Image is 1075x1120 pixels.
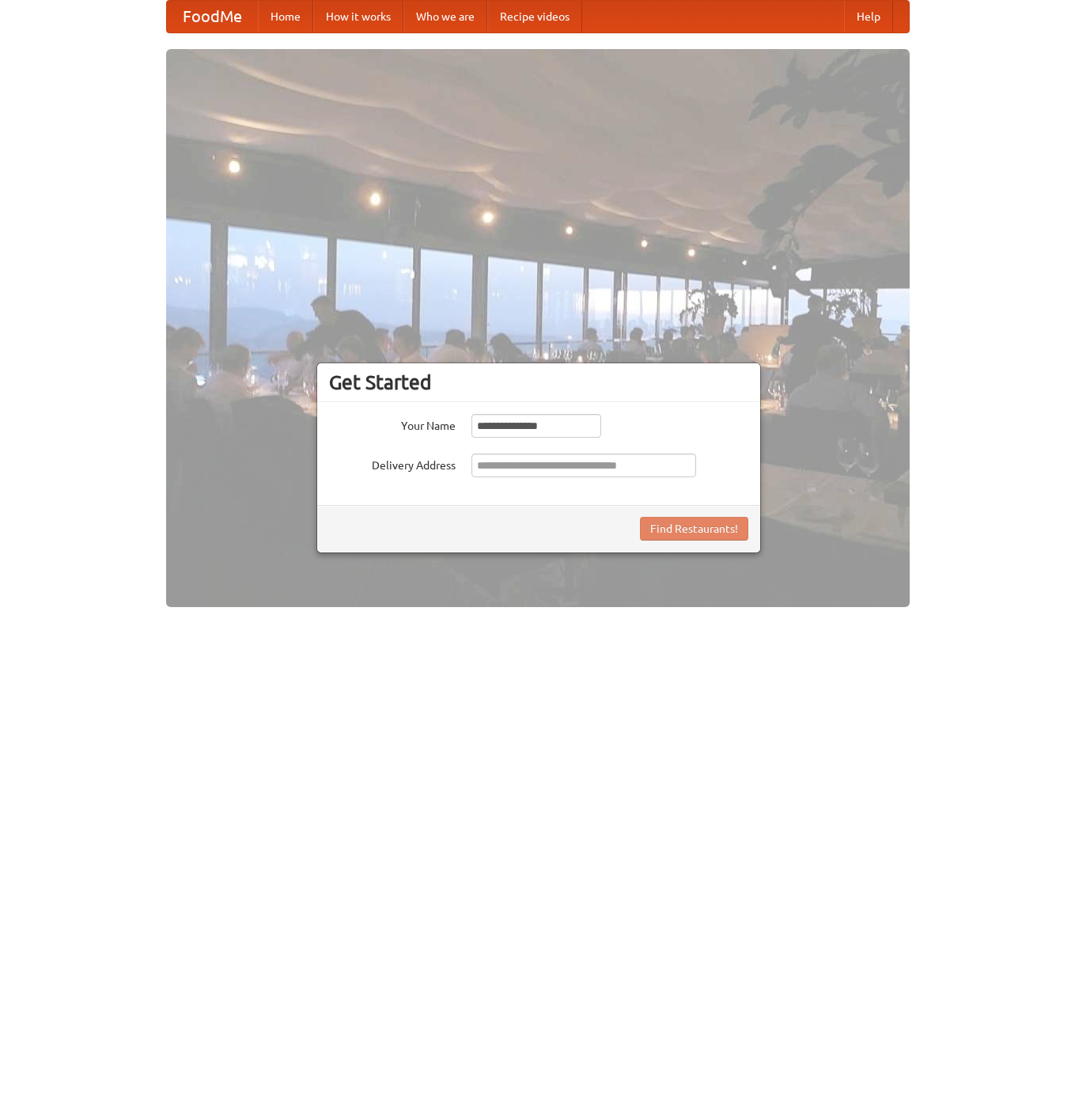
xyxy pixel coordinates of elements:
[487,1,582,32] a: Recipe videos
[329,454,456,473] label: Delivery Address
[844,1,893,32] a: Help
[329,370,748,394] h3: Get Started
[403,1,487,32] a: Who we are
[167,1,258,32] a: FoodMe
[640,517,748,541] button: Find Restaurants!
[313,1,403,32] a: How it works
[258,1,313,32] a: Home
[329,414,456,434] label: Your Name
